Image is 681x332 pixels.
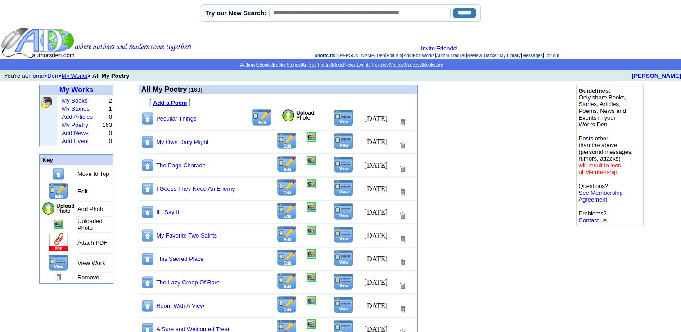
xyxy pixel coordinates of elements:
[372,63,389,67] a: Reviews
[62,105,89,112] a: My Stories
[156,232,217,239] a: My Favorite Two Saints
[276,296,298,314] img: Edit this Title
[579,210,607,224] font: Problems?
[632,72,681,79] a: [PERSON_NAME]
[307,249,316,259] img: Add/Remove Photo
[109,138,112,144] font: 0
[364,249,388,269] td: [DATE]
[334,273,354,290] img: View this Title
[4,72,129,79] font: You're at: >
[58,72,62,79] b: >
[47,72,58,79] a: Den
[276,273,298,290] img: Edit this Title
[334,179,354,197] img: View this Title
[332,63,343,67] a: Blogs
[398,188,406,197] img: Removes this Title
[153,99,187,106] a: Add a Poem
[334,296,354,314] img: View this Title
[307,296,316,305] img: Add/Remove Photo
[364,132,388,152] td: [DATE]
[206,9,266,17] label: Try our New Search:
[62,130,88,136] a: Add News
[544,53,559,58] a: Log out
[436,53,466,58] a: Author Tracker
[141,85,187,93] font: All My Poetry
[251,109,272,126] img: Edit this Title
[109,113,112,120] font: 0
[334,203,354,220] img: View this Title
[48,183,69,200] img: Edit this Title
[500,53,521,58] a: My Library
[109,130,112,136] font: 0
[467,53,498,58] a: Review Tracker
[307,156,316,165] img: Add/Remove Photo
[398,211,406,220] img: Removes this Title
[141,135,154,149] img: Move to top
[364,272,388,292] td: [DATE]
[364,108,388,129] td: [DATE]
[276,226,298,243] img: Edit this Title
[334,250,354,267] img: View this Title
[357,63,371,67] a: Events
[423,63,443,67] a: Bookstore
[156,162,206,169] a: The Page Charade
[141,252,154,266] img: Move to top
[334,156,354,173] img: View this Title
[398,305,406,314] img: Removes this Title
[52,167,65,181] img: Move to top
[390,63,403,67] a: Videos
[156,115,196,122] a: Peculiar Things
[77,218,103,231] font: Uploaded Photo
[102,121,112,128] font: 163
[307,179,316,188] img: Add/Remove Photo
[405,63,422,67] a: Success
[48,254,68,271] img: View this Page
[307,319,316,329] img: Add/Remove Photo
[59,86,93,94] a: My Works
[364,155,388,175] td: [DATE]
[77,260,105,266] font: View Work
[189,86,202,93] font: (163)
[579,162,621,175] font: will result in loss of Membership.
[77,206,105,212] font: Add Photo
[398,165,406,173] img: Removes this Title
[334,109,354,126] img: View this Title
[364,296,388,316] td: [DATE]
[54,220,63,229] img: Add/Remove Photo
[404,53,435,58] a: Add/Edit Works
[141,158,154,172] img: Move to top
[77,274,99,281] font: Remove
[398,282,406,290] img: Removes this Title
[579,183,623,203] font: Questions?
[62,113,93,120] a: Add Articles
[334,226,354,243] img: View this Title
[149,99,151,106] font: [
[276,249,298,267] img: Edit this Title
[28,72,44,79] a: Home
[156,279,220,286] a: The Lazy Creep Of Bore
[364,225,388,246] td: [DATE]
[398,141,406,150] img: Removes this Title
[240,63,255,67] a: Authors
[141,112,154,126] img: Move to top
[579,87,611,94] b: Guidelines:
[87,72,129,79] b: > All My Poetry
[62,138,89,144] a: Add Event
[62,97,87,104] a: My Books
[141,299,154,313] img: Move to top
[276,202,298,220] img: Edit this Title
[62,72,88,79] a: My Works
[54,273,63,282] img: Remove this Page
[307,226,316,235] img: Add/Remove Photo
[42,157,53,163] font: Key
[334,133,354,150] img: View this Title
[141,182,154,196] img: Move to top
[364,179,388,199] td: [DATE]
[1,27,192,58] img: header_logo2.gif
[62,121,88,128] a: My Poetry
[77,188,87,195] font: Edit
[344,63,356,67] a: News
[257,63,271,67] a: eBooks
[156,209,179,215] a: If I Say It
